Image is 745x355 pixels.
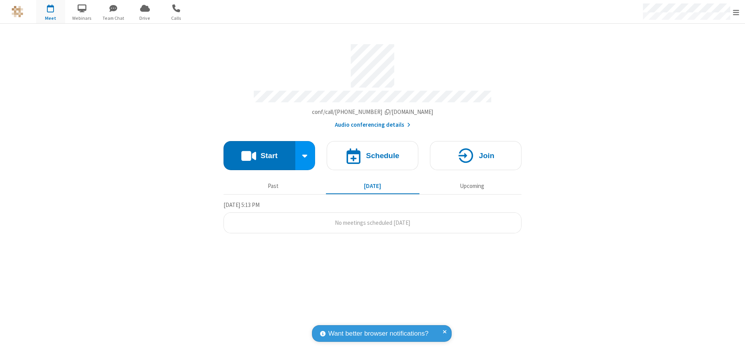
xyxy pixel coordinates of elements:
[328,329,428,339] span: Want better browser notifications?
[295,141,315,170] div: Start conference options
[430,141,521,170] button: Join
[130,15,159,22] span: Drive
[312,108,433,117] button: Copy my meeting room linkCopy my meeting room link
[335,219,410,226] span: No meetings scheduled [DATE]
[223,200,521,234] section: Today's Meetings
[99,15,128,22] span: Team Chat
[479,152,494,159] h4: Join
[312,108,433,115] span: Copy my meeting room link
[260,152,277,159] h4: Start
[68,15,97,22] span: Webinars
[327,141,418,170] button: Schedule
[227,179,320,193] button: Past
[223,38,521,129] section: Account details
[36,15,65,22] span: Meet
[223,141,295,170] button: Start
[326,179,419,193] button: [DATE]
[335,121,411,129] button: Audio conferencing details
[223,201,260,209] span: [DATE] 5:13 PM
[425,179,519,193] button: Upcoming
[12,6,23,17] img: QA Selenium DO NOT DELETE OR CHANGE
[162,15,191,22] span: Calls
[366,152,399,159] h4: Schedule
